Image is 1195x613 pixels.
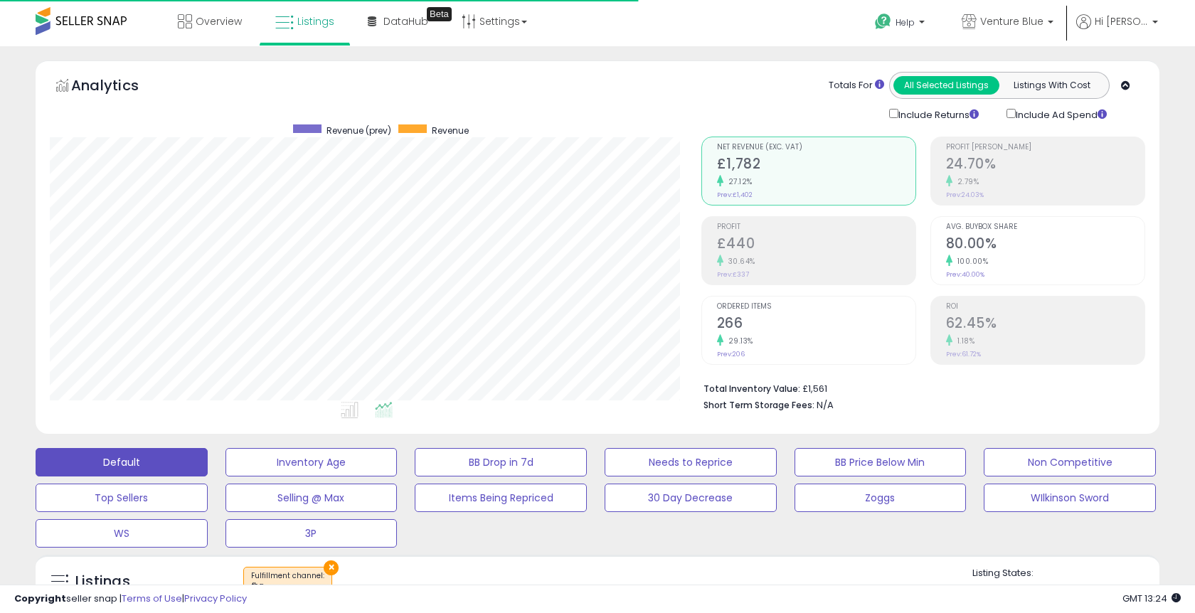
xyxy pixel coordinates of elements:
span: Fulfillment channel : [251,570,324,592]
span: ROI [946,303,1144,311]
span: Revenue (prev) [326,124,391,137]
span: Hi [PERSON_NAME] [1095,14,1148,28]
small: Prev: 61.72% [946,350,981,358]
span: Overview [196,14,242,28]
span: Venture Blue [980,14,1043,28]
p: Listing States: [972,567,1159,580]
div: Include Ad Spend [996,106,1130,122]
button: All Selected Listings [893,76,999,95]
button: Selling @ Max [225,484,398,512]
button: 3P [225,519,398,548]
button: 30 Day Decrease [605,484,777,512]
div: seller snap | | [14,592,247,606]
div: Tooltip anchor [427,7,452,21]
small: Prev: 40.00% [946,270,984,279]
a: Privacy Policy [184,592,247,605]
span: 2025-10-10 13:24 GMT [1122,592,1181,605]
button: Inventory Age [225,448,398,476]
h2: 266 [717,315,915,334]
span: Profit [717,223,915,231]
span: Ordered Items [717,303,915,311]
a: Hi [PERSON_NAME] [1076,14,1158,46]
small: 30.64% [723,256,755,267]
h2: 62.45% [946,315,1144,334]
h2: £1,782 [717,156,915,175]
span: DataHub [383,14,428,28]
button: Items Being Repriced [415,484,587,512]
span: Net Revenue (Exc. VAT) [717,144,915,151]
span: Avg. Buybox Share [946,223,1144,231]
small: 100.00% [952,256,989,267]
small: Prev: £1,402 [717,191,753,199]
h2: 80.00% [946,235,1144,255]
h2: £440 [717,235,915,255]
span: Profit [PERSON_NAME] [946,144,1144,151]
h2: 24.70% [946,156,1144,175]
span: Help [896,16,915,28]
button: BB Price Below Min [795,448,967,476]
button: WIlkinson Sword [984,484,1156,512]
small: 2.79% [952,176,979,187]
span: N/A [817,398,834,412]
i: Get Help [874,13,892,31]
button: Listings With Cost [999,76,1105,95]
small: 27.12% [723,176,753,187]
button: Needs to Reprice [605,448,777,476]
button: Default [36,448,208,476]
small: Prev: 24.03% [946,191,984,199]
small: 1.18% [952,336,975,346]
div: Totals For [829,79,884,92]
button: BB Drop in 7d [415,448,587,476]
small: Prev: £337 [717,270,749,279]
small: Prev: 206 [717,350,745,358]
button: Zoggs [795,484,967,512]
a: Help [864,2,939,46]
b: Total Inventory Value: [703,383,800,395]
h5: Analytics [71,75,166,99]
b: Short Term Storage Fees: [703,399,814,411]
strong: Copyright [14,592,66,605]
button: × [324,560,339,575]
div: Include Returns [878,106,996,122]
span: Revenue [432,124,469,137]
button: Top Sellers [36,484,208,512]
li: £1,561 [703,379,1135,396]
a: Terms of Use [122,592,182,605]
span: Listings [297,14,334,28]
button: WS [36,519,208,548]
small: 29.13% [723,336,753,346]
button: Non Competitive [984,448,1156,476]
